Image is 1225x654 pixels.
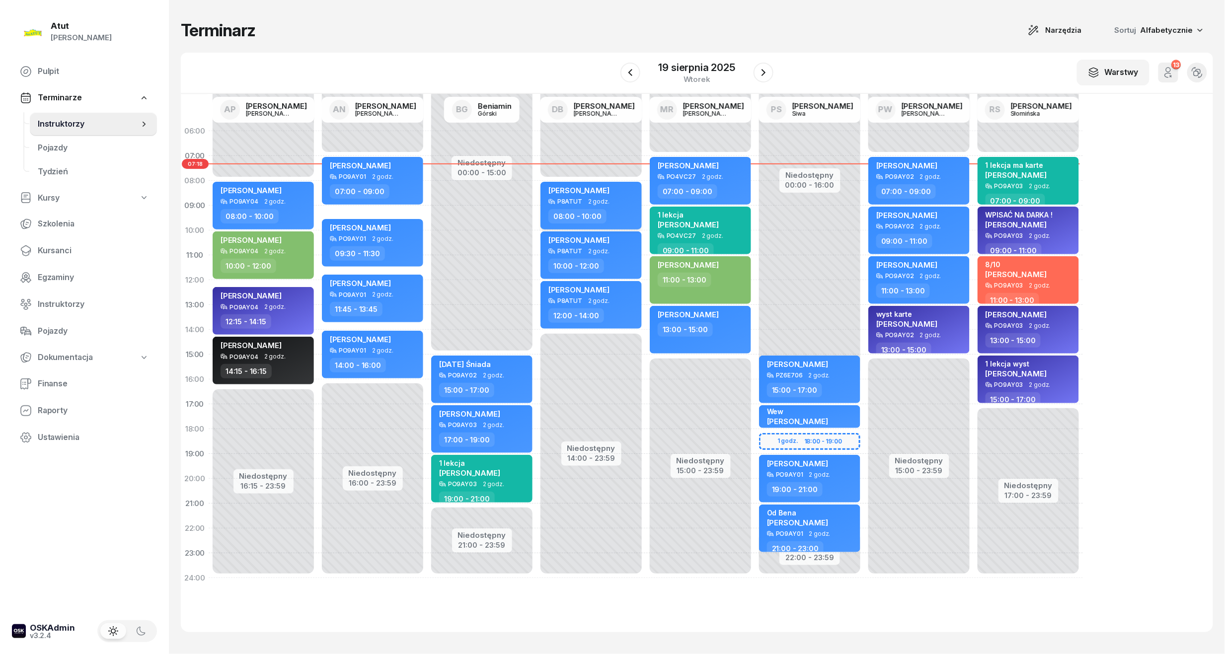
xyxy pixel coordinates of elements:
[181,21,255,39] h1: Terminarz
[1011,110,1059,117] div: Słomińska
[181,119,209,144] div: 06:00
[448,372,477,378] div: PO9AY02
[548,285,610,294] span: [PERSON_NAME]
[182,159,209,169] span: 07:18
[767,518,828,527] span: [PERSON_NAME]
[372,291,393,298] span: 2 godz.
[776,427,803,434] div: PZ6E706
[38,91,81,104] span: Terminarze
[995,322,1023,329] div: PO9AY03
[1029,322,1051,329] span: 2 godz.
[809,372,830,379] span: 2 godz.
[12,426,157,449] a: Ustawienia
[439,459,500,467] div: 1 lekcja
[876,319,937,329] span: [PERSON_NAME]
[38,244,149,257] span: Kursanci
[702,173,723,180] span: 2 godz.
[264,303,286,310] span: 2 godz.
[895,455,943,477] button: Niedostępny15:00 - 23:59
[876,284,930,298] div: 11:00 - 13:00
[181,541,209,566] div: 23:00
[659,63,735,73] div: 19 sierpnia 2025
[876,234,932,248] div: 09:00 - 11:00
[658,220,719,229] span: [PERSON_NAME]
[767,383,822,397] div: 15:00 - 17:00
[333,105,346,114] span: AN
[38,165,149,178] span: Tydzień
[221,314,271,329] div: 12:15 - 14:15
[339,347,366,354] div: PO9AY01
[986,243,1042,258] div: 09:00 - 11:00
[895,457,943,464] div: Niedostępny
[1115,24,1139,37] span: Sortuj
[809,427,829,434] span: 1 godz.
[330,335,391,344] span: [PERSON_NAME]
[986,194,1045,208] div: 07:00 - 09:00
[372,347,393,354] span: 2 godz.
[658,211,719,219] div: 1 lekcja
[995,381,1023,388] div: PO9AY03
[767,459,828,468] span: [PERSON_NAME]
[439,492,495,506] div: 19:00 - 21:00
[181,516,209,541] div: 22:00
[239,470,288,492] button: Niedostępny16:15 - 23:59
[221,235,282,245] span: [PERSON_NAME]
[986,360,1047,368] div: 1 lekcja wyst
[660,105,674,114] span: MR
[588,248,610,255] span: 2 godz.
[567,444,615,452] div: Niedostępny
[876,211,937,220] span: [PERSON_NAME]
[264,248,286,255] span: 2 godz.
[868,97,971,123] a: PW[PERSON_NAME][PERSON_NAME]
[1088,66,1139,79] div: Warstwy
[540,97,643,123] a: DB[PERSON_NAME][PERSON_NAME]
[659,75,735,83] div: wtorek
[767,541,824,556] div: 21:00 - 23:00
[212,97,315,123] a: AP[PERSON_NAME][PERSON_NAME]
[30,112,157,136] a: Instruktorzy
[51,22,112,30] div: Atut
[557,198,582,205] div: P8ATUT
[1141,25,1193,35] span: Alfabetycznie
[239,480,288,490] div: 16:15 - 23:59
[38,142,149,154] span: Pojazdy
[458,166,506,177] div: 00:00 - 15:00
[181,466,209,491] div: 20:00
[986,220,1047,229] span: [PERSON_NAME]
[38,325,149,338] span: Pojazdy
[1158,63,1178,82] button: 13
[1029,183,1051,190] span: 2 godz.
[239,472,288,480] div: Niedostępny
[885,273,914,279] div: PO9AY02
[339,235,366,242] div: PO9AY01
[785,169,835,191] button: Niedostępny00:00 - 16:00
[895,464,943,475] div: 15:00 - 23:59
[181,144,209,168] div: 07:00
[355,102,416,110] div: [PERSON_NAME]
[246,110,294,117] div: [PERSON_NAME]
[658,243,714,258] div: 09:00 - 11:00
[221,341,282,350] span: [PERSON_NAME]
[920,223,941,230] span: 2 godz.
[221,186,282,195] span: [PERSON_NAME]
[986,293,1039,307] div: 11:00 - 13:00
[878,105,893,114] span: PW
[181,417,209,441] div: 18:00
[181,218,209,243] div: 10:00
[181,342,209,367] div: 15:00
[221,259,276,273] div: 10:00 - 12:00
[339,291,366,298] div: PO9AY01
[885,223,914,229] div: PO9AY02
[330,279,391,288] span: [PERSON_NAME]
[349,467,397,489] button: Niedostępny16:00 - 23:59
[767,360,828,369] span: [PERSON_NAME]
[683,102,744,110] div: [PERSON_NAME]
[876,184,936,199] div: 07:00 - 09:00
[1077,60,1149,85] button: Warstwy
[458,159,506,166] div: Niedostępny
[221,291,282,300] span: [PERSON_NAME]
[483,372,504,379] span: 2 godz.
[588,297,610,304] span: 2 godz.
[995,232,1023,239] div: PO9AY03
[557,248,582,254] div: P8ATUT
